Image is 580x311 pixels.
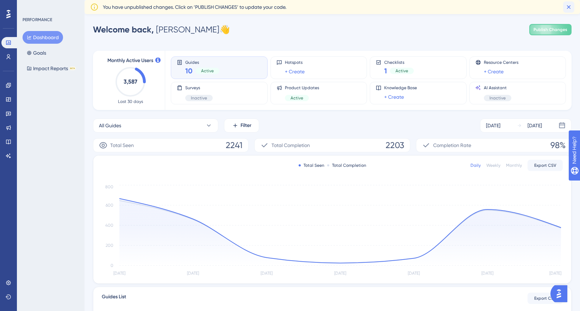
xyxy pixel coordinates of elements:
span: You have unpublished changes. Click on ‘PUBLISH CHANGES’ to update your code. [103,3,286,11]
tspan: [DATE] [113,271,125,276]
span: 10 [185,66,193,76]
tspan: 600 [106,203,113,208]
span: Inactive [191,95,207,101]
span: Active [395,68,408,74]
div: [PERSON_NAME] 👋 [93,24,230,35]
span: Export CSV [534,295,556,301]
span: Monthly Active Users [107,56,153,65]
span: Hotspots [285,60,305,65]
span: 2241 [226,140,243,151]
div: [DATE] [528,121,542,130]
span: Welcome back, [93,24,154,35]
tspan: 800 [105,184,113,189]
span: All Guides [99,121,121,130]
button: Dashboard [23,31,63,44]
span: Resource Centers [484,60,518,65]
button: Filter [224,118,259,133]
span: Surveys [185,85,213,91]
span: Need Help? [17,2,44,10]
span: Knowledge Base [384,85,417,91]
tspan: [DATE] [334,271,346,276]
a: + Create [484,67,504,76]
span: Product Updates [285,85,319,91]
button: Publish Changes [529,24,572,35]
span: 2203 [386,140,404,151]
span: Active [201,68,214,74]
span: Export CSV [534,163,556,168]
span: Total Seen [110,141,134,150]
div: PERFORMANCE [23,17,52,23]
span: AI Assistant [484,85,511,91]
tspan: [DATE] [408,271,420,276]
iframe: UserGuiding AI Assistant Launcher [550,283,572,304]
span: Checklists [384,60,414,65]
tspan: [DATE] [481,271,493,276]
span: Active [291,95,303,101]
span: Inactive [489,95,506,101]
span: 1 [384,66,387,76]
div: Total Seen [299,163,324,168]
span: Guides [185,60,219,65]
span: Completion Rate [433,141,471,150]
button: Export CSV [528,293,563,304]
button: Impact ReportsBETA [23,62,80,75]
tspan: 0 [111,263,113,268]
div: [DATE] [486,121,500,130]
div: Daily [470,163,481,168]
span: Total Completion [272,141,310,150]
tspan: 200 [106,243,113,248]
span: 98% [550,140,566,151]
button: All Guides [93,118,218,133]
a: + Create [285,67,305,76]
button: Goals [23,47,50,59]
tspan: [DATE] [187,271,199,276]
text: 3,587 [124,78,137,85]
tspan: 400 [105,223,113,228]
div: Weekly [486,163,500,168]
div: Total Completion [327,163,366,168]
tspan: [DATE] [549,271,561,276]
a: + Create [384,93,404,101]
div: Monthly [506,163,522,168]
div: BETA [69,67,76,70]
span: Last 30 days [118,99,143,104]
tspan: [DATE] [261,271,273,276]
span: Guides List [102,293,126,304]
span: Publish Changes [534,27,567,32]
button: Export CSV [528,160,563,171]
span: Filter [241,121,251,130]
